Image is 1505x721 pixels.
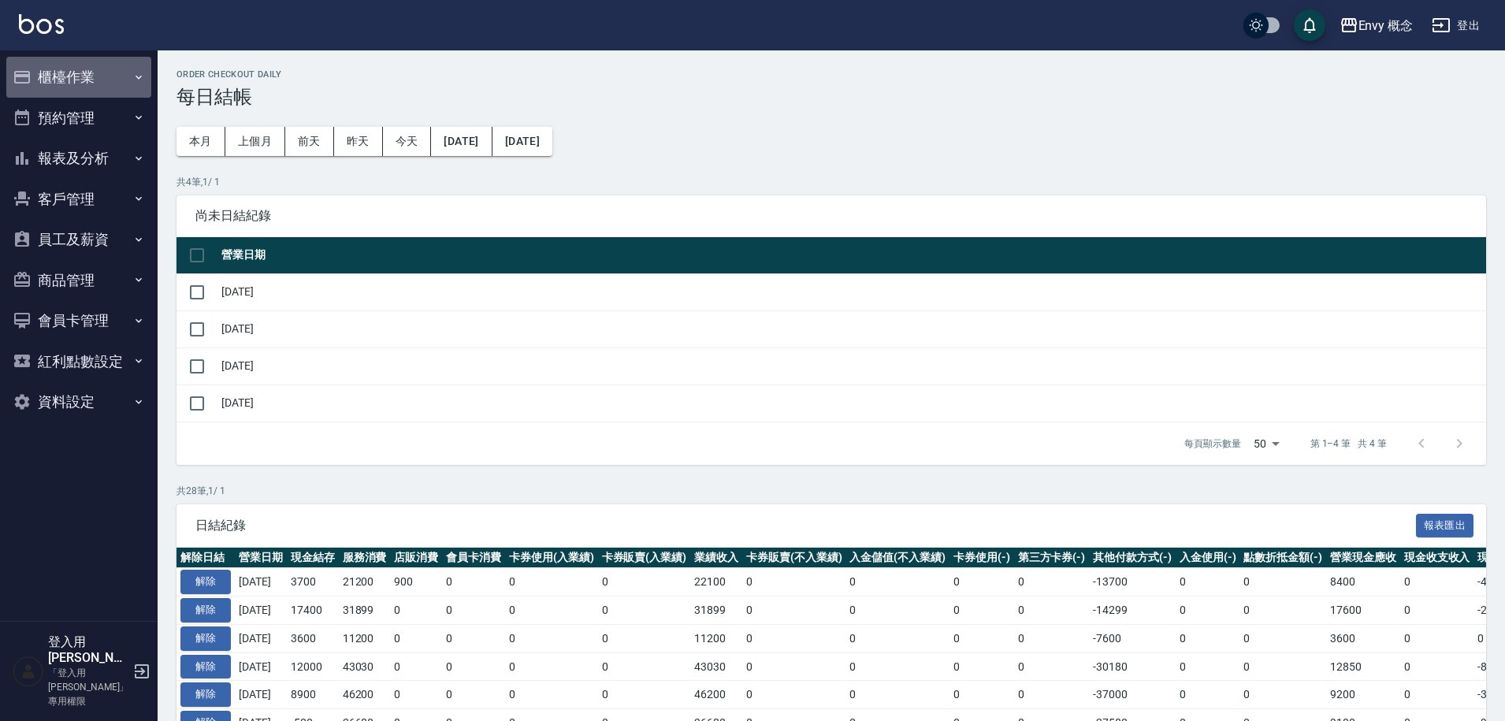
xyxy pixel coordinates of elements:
[6,98,151,139] button: 預約管理
[1247,422,1285,465] div: 50
[287,596,339,625] td: 17400
[390,596,442,625] td: 0
[949,596,1014,625] td: 0
[1184,437,1241,451] p: 每頁顯示數量
[1014,652,1090,681] td: 0
[287,548,339,568] th: 現金結存
[334,127,383,156] button: 昨天
[177,175,1486,189] p: 共 4 筆, 1 / 1
[1089,548,1176,568] th: 其他付款方式(-)
[225,127,285,156] button: 上個月
[1326,548,1400,568] th: 營業現金應收
[1326,681,1400,709] td: 9200
[690,596,742,625] td: 31899
[1089,681,1176,709] td: -37000
[180,570,231,594] button: 解除
[1326,624,1400,652] td: 3600
[1400,596,1474,625] td: 0
[1176,568,1240,596] td: 0
[217,237,1486,274] th: 營業日期
[1089,596,1176,625] td: -14299
[195,208,1467,224] span: 尚未日結紀錄
[6,138,151,179] button: 報表及分析
[1333,9,1420,42] button: Envy 概念
[1326,568,1400,596] td: 8400
[1239,681,1326,709] td: 0
[390,652,442,681] td: 0
[742,624,846,652] td: 0
[6,57,151,98] button: 櫃檯作業
[690,548,742,568] th: 業績收入
[505,681,598,709] td: 0
[217,385,1486,422] td: [DATE]
[285,127,334,156] button: 前天
[1089,568,1176,596] td: -13700
[1400,548,1474,568] th: 現金收支收入
[442,596,505,625] td: 0
[180,655,231,679] button: 解除
[598,624,691,652] td: 0
[845,624,949,652] td: 0
[1358,16,1414,35] div: Envy 概念
[217,273,1486,310] td: [DATE]
[339,568,391,596] td: 21200
[1014,624,1090,652] td: 0
[287,681,339,709] td: 8900
[1400,681,1474,709] td: 0
[235,681,287,709] td: [DATE]
[505,652,598,681] td: 0
[235,568,287,596] td: [DATE]
[1416,517,1474,532] a: 報表匯出
[442,681,505,709] td: 0
[1176,624,1240,652] td: 0
[48,634,128,666] h5: 登入用[PERSON_NAME]
[492,127,552,156] button: [DATE]
[742,596,846,625] td: 0
[1014,596,1090,625] td: 0
[505,596,598,625] td: 0
[442,652,505,681] td: 0
[390,548,442,568] th: 店販消費
[1014,681,1090,709] td: 0
[13,656,44,687] img: Person
[1176,548,1240,568] th: 入金使用(-)
[6,341,151,382] button: 紅利點數設定
[845,568,949,596] td: 0
[1400,652,1474,681] td: 0
[442,568,505,596] td: 0
[949,568,1014,596] td: 0
[180,682,231,707] button: 解除
[1326,596,1400,625] td: 17600
[339,652,391,681] td: 43030
[949,624,1014,652] td: 0
[690,624,742,652] td: 11200
[339,624,391,652] td: 11200
[949,548,1014,568] th: 卡券使用(-)
[1239,548,1326,568] th: 點數折抵金額(-)
[690,568,742,596] td: 22100
[287,568,339,596] td: 3700
[949,681,1014,709] td: 0
[177,86,1486,108] h3: 每日結帳
[390,568,442,596] td: 900
[383,127,432,156] button: 今天
[390,681,442,709] td: 0
[390,624,442,652] td: 0
[442,624,505,652] td: 0
[180,598,231,623] button: 解除
[1089,652,1176,681] td: -30180
[6,219,151,260] button: 員工及薪資
[235,624,287,652] td: [DATE]
[1416,514,1474,538] button: 報表匯出
[235,596,287,625] td: [DATE]
[690,681,742,709] td: 46200
[598,596,691,625] td: 0
[1294,9,1325,41] button: save
[6,381,151,422] button: 資料設定
[1089,624,1176,652] td: -7600
[1014,548,1090,568] th: 第三方卡券(-)
[1239,652,1326,681] td: 0
[505,548,598,568] th: 卡券使用(入業績)
[742,681,846,709] td: 0
[845,652,949,681] td: 0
